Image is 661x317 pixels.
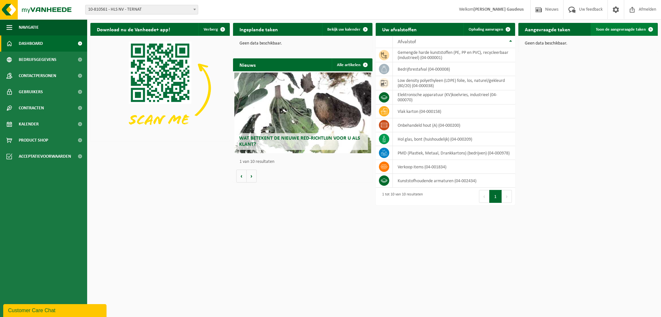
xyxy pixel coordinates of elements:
p: Geen data beschikbaar. [525,41,651,46]
td: gemengde harde kunststoffen (PE, PP en PVC), recycleerbaar (industrieel) (04-000001) [393,48,515,62]
button: Volgende [247,170,257,183]
span: Contactpersonen [19,68,56,84]
iframe: chat widget [3,303,108,317]
span: Ophaling aanvragen [469,27,503,32]
a: Alle artikelen [332,58,372,71]
span: Contracten [19,100,44,116]
td: vlak karton (04-000158) [393,104,515,118]
td: low density polyethyleen (LDPE) folie, los, naturel/gekleurd (80/20) (04-000038) [393,76,515,90]
span: Toon de aangevraagde taken [596,27,646,32]
span: Bedrijfsgegevens [19,52,56,68]
a: Toon de aangevraagde taken [591,23,657,36]
h2: Uw afvalstoffen [376,23,423,35]
a: Bekijk uw kalender [322,23,372,36]
h2: Ingeplande taken [233,23,284,35]
span: Dashboard [19,35,43,52]
div: 1 tot 10 van 10 resultaten [379,189,423,203]
strong: [PERSON_NAME] Gaudeus [473,7,524,12]
span: Kalender [19,116,39,132]
p: 1 van 10 resultaten [239,160,369,164]
p: Geen data beschikbaar. [239,41,366,46]
span: 10-810561 - HLS NV - TERNAT [85,5,198,15]
button: 1 [489,190,502,203]
img: Download de VHEPlus App [90,36,230,140]
span: Acceptatievoorwaarden [19,148,71,164]
td: elektronische apparatuur (KV)koelvries, industrieel (04-000070) [393,90,515,104]
td: onbehandeld hout (A) (04-000200) [393,118,515,132]
button: Verberg [198,23,229,36]
span: Verberg [204,27,218,32]
span: Afvalstof [398,39,416,45]
span: Bekijk uw kalender [327,27,361,32]
td: verkoop items (04-001834) [393,160,515,174]
td: bedrijfsrestafval (04-000008) [393,62,515,76]
button: Next [502,190,512,203]
a: Wat betekent de nieuwe RED-richtlijn voor u als klant? [234,73,371,153]
span: Product Shop [19,132,48,148]
td: hol glas, bont (huishoudelijk) (04-000209) [393,132,515,146]
span: Navigatie [19,19,39,35]
td: kunststofhoudende armaturen (04-002434) [393,174,515,188]
h2: Download nu de Vanheede+ app! [90,23,177,35]
button: Vorige [236,170,247,183]
span: 10-810561 - HLS NV - TERNAT [86,5,198,14]
td: PMD (Plastiek, Metaal, Drankkartons) (bedrijven) (04-000978) [393,146,515,160]
h2: Aangevraagde taken [518,23,577,35]
span: Wat betekent de nieuwe RED-richtlijn voor u als klant? [239,136,360,147]
span: Gebruikers [19,84,43,100]
a: Ophaling aanvragen [463,23,514,36]
h2: Nieuws [233,58,262,71]
button: Previous [479,190,489,203]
